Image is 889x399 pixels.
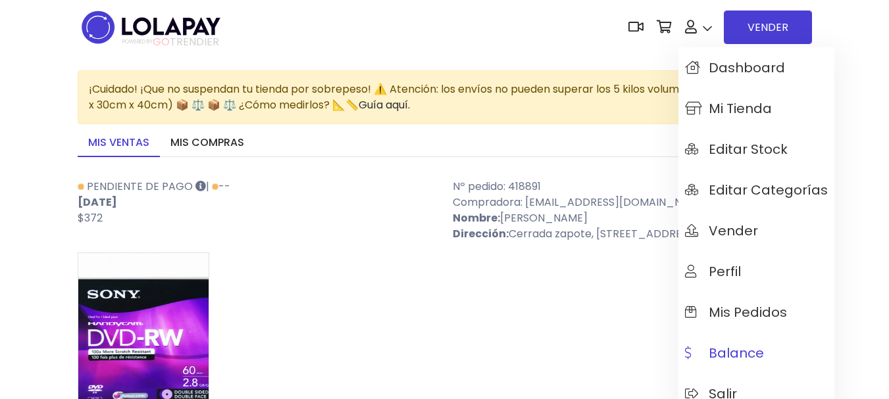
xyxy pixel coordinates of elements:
p: Nº pedido: 418891 [453,179,812,195]
span: Balance [685,346,764,360]
a: Balance [678,333,834,373]
a: Editar Categorías [678,170,834,210]
p: Compradora: [EMAIL_ADDRESS][DOMAIN_NAME] [453,195,812,210]
span: Dashboard [685,60,785,75]
span: Vender [685,223,758,238]
strong: Dirección: [453,226,509,241]
p: [DATE] [78,195,437,210]
img: logo [78,7,224,48]
a: Dashboard [678,47,834,88]
a: Mi tienda [678,88,834,129]
span: $372 [78,210,103,225]
strong: Nombre: [453,210,500,225]
a: Guía aquí. [359,97,410,112]
p: [PERSON_NAME] [453,210,812,226]
span: ¡Cuidado! ¡Que no suspendan tu tienda por sobrepeso! ⚠️ Atención: los envíos no pueden superar lo... [89,82,796,112]
span: Editar Stock [685,142,788,156]
span: GO [153,34,170,49]
span: -- [209,179,230,194]
span: Mis pedidos [685,305,787,319]
div: | [70,179,445,242]
a: Editar Stock [678,129,834,170]
a: Vender [678,210,834,251]
a: Mis ventas [78,129,160,157]
a: Mis pedidos [678,292,834,333]
span: Pendiente de pago [87,179,193,194]
span: TRENDIER [122,36,219,48]
p: Cerrada zapote, [STREET_ADDRESS] [453,226,812,242]
a: VENDER [724,11,812,44]
span: Perfil [685,264,741,279]
a: Perfil [678,251,834,292]
span: POWERED BY [122,38,153,45]
a: Mis compras [160,129,255,157]
span: Editar Categorías [685,183,828,197]
i: Esta venta está pendiente de pago en efectivo. La compradora tiene 48 horas para realizar el pago... [195,181,206,191]
span: Mi tienda [685,101,772,116]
